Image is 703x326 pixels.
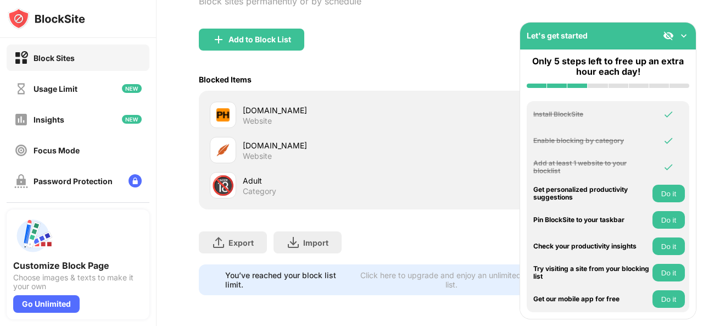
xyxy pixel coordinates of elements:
div: Get personalized productivity suggestions [533,186,650,202]
div: Pin BlockSite to your taskbar [533,216,650,224]
button: Do it [652,290,685,308]
div: Password Protection [34,176,113,186]
div: Click here to upgrade and enjoy an unlimited block list. [358,270,546,289]
div: Focus Mode [34,146,80,155]
img: new-icon.svg [122,115,142,124]
img: omni-setup-toggle.svg [678,30,689,41]
button: Do it [652,237,685,255]
div: Install BlockSite [533,110,650,118]
img: password-protection-off.svg [14,174,28,188]
button: Do it [652,185,685,202]
img: favicons [216,143,230,157]
div: 🔞 [211,174,235,197]
div: Block Sites [34,53,75,63]
div: Website [243,151,272,161]
img: omni-check.svg [663,135,674,146]
div: Try visiting a site from your blocking list [533,265,650,281]
div: Import [303,238,328,247]
img: push-custom-page.svg [13,216,53,256]
img: insights-off.svg [14,113,28,126]
img: block-on.svg [14,51,28,65]
div: You’ve reached your block list limit. [225,270,351,289]
div: Customize Block Page [13,260,143,271]
div: [DOMAIN_NAME] [243,104,430,116]
div: Category [243,186,276,196]
div: Go Unlimited [13,295,80,313]
div: Only 5 steps left to free up an extra hour each day! [527,56,689,77]
div: Add to Block List [228,35,291,44]
div: Export [228,238,254,247]
div: Adult [243,175,430,186]
button: Do it [652,211,685,229]
img: eye-not-visible.svg [663,30,674,41]
div: Add at least 1 website to your blocklist [533,159,650,175]
div: Choose images & texts to make it your own [13,273,143,291]
div: Website [243,116,272,126]
img: lock-menu.svg [129,174,142,187]
div: Enable blocking by category [533,137,650,145]
img: logo-blocksite.svg [8,8,85,30]
img: new-icon.svg [122,84,142,93]
div: Check your productivity insights [533,242,650,250]
div: Usage Limit [34,84,77,93]
img: omni-check.svg [663,162,674,173]
img: favicons [216,108,230,121]
img: omni-check.svg [663,109,674,120]
img: time-usage-off.svg [14,82,28,96]
div: Get our mobile app for free [533,295,650,303]
div: Insights [34,115,64,124]
img: focus-off.svg [14,143,28,157]
div: Blocked Items [199,75,252,84]
div: Let's get started [527,31,588,40]
div: [DOMAIN_NAME] [243,140,430,151]
button: Do it [652,264,685,281]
